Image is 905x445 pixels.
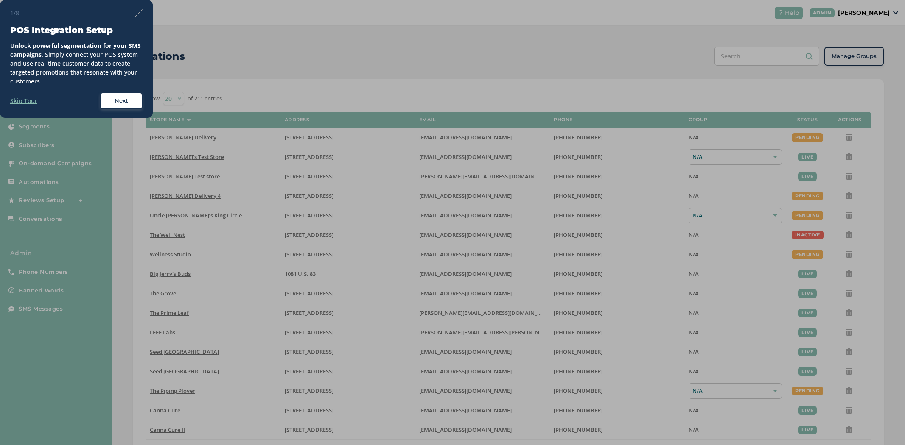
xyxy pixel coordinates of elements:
[10,8,19,17] span: 1/8
[135,9,143,17] img: icon-close-thin-accent-606ae9a3.svg
[10,42,141,58] strong: Unlock powerful segmentation for your SMS campaigns
[10,41,143,86] div: . Simply connect your POS system and use real-time customer data to create targeted promotions th...
[115,97,128,105] span: Next
[10,24,143,36] h3: POS Integration Setup
[100,92,143,109] button: Next
[863,404,905,445] iframe: Chat Widget
[10,96,37,105] label: Skip Tour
